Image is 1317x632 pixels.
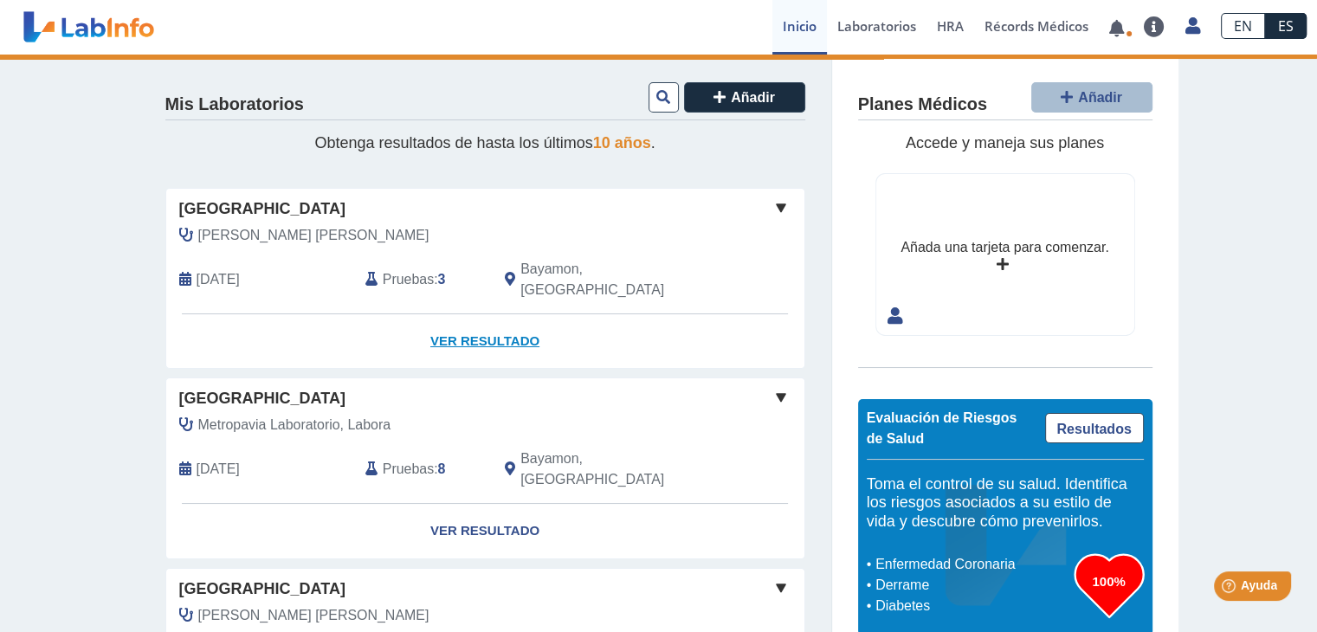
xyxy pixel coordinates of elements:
h3: 100% [1075,571,1144,592]
span: Bayamon, PR [520,448,712,490]
span: [GEOGRAPHIC_DATA] [179,387,345,410]
span: Metropavia Laboratorio, Labora [198,415,391,435]
a: Resultados [1045,413,1144,443]
b: 3 [438,272,446,287]
h4: Mis Laboratorios [165,94,304,115]
a: Ver Resultado [166,504,804,558]
span: 2025-09-16 [197,269,240,290]
li: Derrame [871,575,1075,596]
span: Obtenga resultados de hasta los últimos . [314,134,655,152]
a: ES [1265,13,1307,39]
span: 10 años [593,134,651,152]
span: Olmeda Morales, Edwin [198,605,429,626]
span: [GEOGRAPHIC_DATA] [179,197,345,221]
span: Añadir [1078,90,1122,105]
a: Ver Resultado [166,314,804,369]
span: Bayamon, PR [520,259,712,300]
span: Pruebas [383,459,434,480]
span: Añadir [731,90,775,105]
iframe: Help widget launcher [1163,564,1298,613]
div: Añada una tarjeta para comenzar. [901,237,1108,258]
h4: Planes Médicos [858,94,987,115]
a: EN [1221,13,1265,39]
b: 8 [438,461,446,476]
button: Añadir [1031,82,1152,113]
div: : [352,448,492,490]
span: [GEOGRAPHIC_DATA] [179,577,345,601]
li: Enfermedad Coronaria [871,554,1075,575]
li: Diabetes [871,596,1075,616]
span: 2025-08-23 [197,459,240,480]
h5: Toma el control de su salud. Identifica los riesgos asociados a su estilo de vida y descubre cómo... [867,475,1144,532]
span: Accede y maneja sus planes [906,134,1104,152]
span: Pruebas [383,269,434,290]
div: : [352,259,492,300]
span: HRA [937,17,964,35]
span: Evaluación de Riesgos de Salud [867,410,1017,446]
button: Añadir [684,82,805,113]
span: Miranda Miranda, Anisha [198,225,429,246]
